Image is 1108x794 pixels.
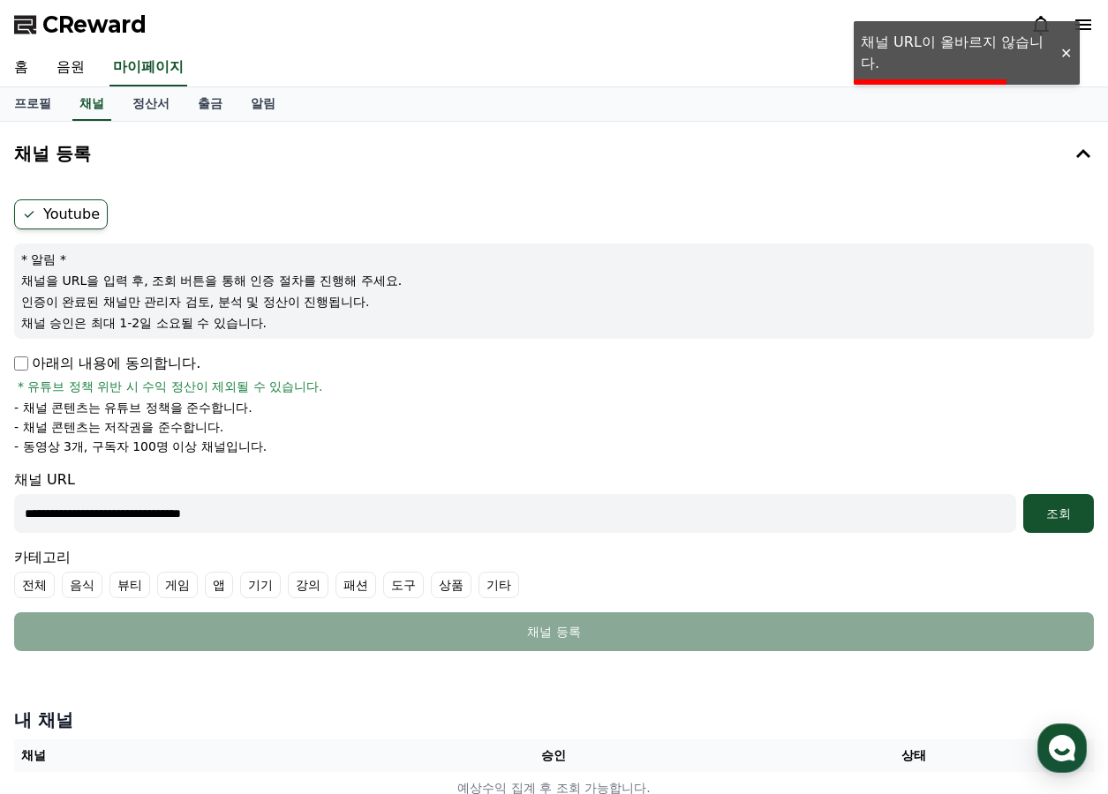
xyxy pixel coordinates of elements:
[1030,505,1087,522] div: 조회
[42,49,99,86] a: 음원
[184,87,237,121] a: 출금
[228,559,339,603] a: 설정
[237,87,290,121] a: 알림
[14,418,223,436] p: - 채널 콘텐츠는 저작권을 준수합니다.
[479,572,519,598] label: 기타
[18,378,323,395] span: * 유튜브 정책 위반 시 수익 정산이 제외될 수 있습니다.
[49,623,1059,640] div: 채널 등록
[118,87,184,121] a: 정산서
[14,572,55,598] label: 전체
[162,587,183,601] span: 대화
[109,49,187,86] a: 마이페이지
[14,199,108,229] label: Youtube
[56,586,66,600] span: 홈
[14,612,1094,651] button: 채널 등록
[21,293,1087,311] p: 인증이 완료된 채널만 관리자 검토, 분석 및 정산이 진행됩니다.
[14,399,253,416] p: - 채널 콘텐츠는 유튜브 정책을 준수합니다.
[734,739,1094,772] th: 상태
[431,572,471,598] label: 상품
[374,739,735,772] th: 승인
[273,586,294,600] span: 설정
[14,739,374,772] th: 채널
[1023,494,1094,533] button: 조회
[14,11,147,39] a: CReward
[288,572,328,598] label: 강의
[7,129,1101,178] button: 채널 등록
[383,572,424,598] label: 도구
[72,87,111,121] a: 채널
[62,572,102,598] label: 음식
[117,559,228,603] a: 대화
[21,272,1087,289] p: 채널을 URL을 입력 후, 조회 버튼을 통해 인증 절차를 진행해 주세요.
[14,353,200,374] p: 아래의 내용에 동의합니다.
[157,572,198,598] label: 게임
[21,314,1087,332] p: 채널 승인은 최대 1-2일 소요될 수 있습니다.
[14,438,267,455] p: - 동영상 3개, 구독자 100명 이상 채널입니다.
[205,572,233,598] label: 앱
[335,572,376,598] label: 패션
[14,708,1094,732] h4: 내 채널
[14,547,1094,598] div: 카테고리
[14,469,1094,533] div: 채널 URL
[109,572,150,598] label: 뷰티
[42,11,147,39] span: CReward
[5,559,117,603] a: 홈
[14,144,91,163] h4: 채널 등록
[240,572,281,598] label: 기기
